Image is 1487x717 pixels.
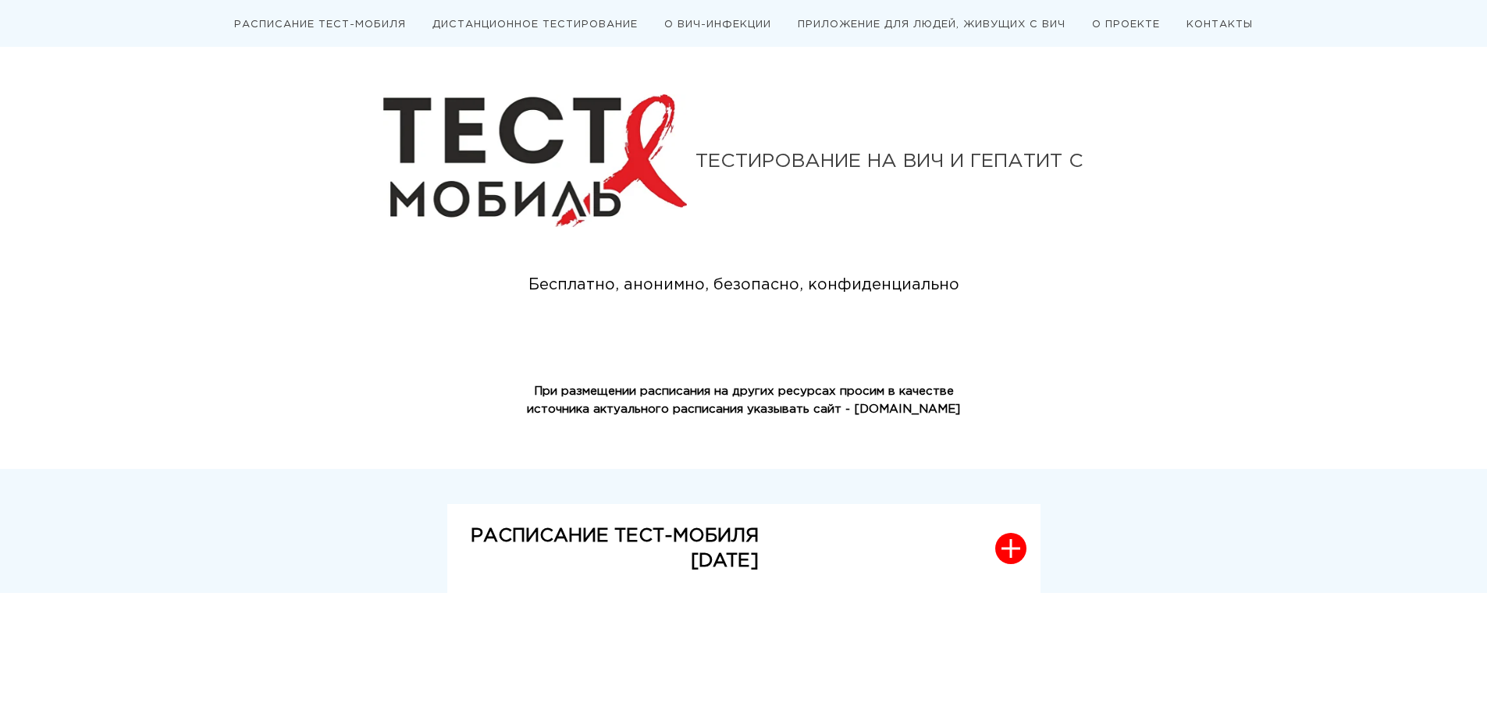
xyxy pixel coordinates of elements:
[234,20,406,29] a: РАСПИСАНИЕ ТЕСТ-МОБИЛЯ
[1092,20,1160,29] a: О ПРОЕКТЕ
[527,386,960,414] strong: При размещении расписания на других ресурсах просим в качестве источника актуального расписания у...
[500,273,987,297] div: Бесплатно, анонимно, безопасно, конфиденциально
[471,527,759,545] strong: РАСПИСАНИЕ ТЕСТ-МОБИЛЯ
[664,20,771,29] a: О ВИЧ-ИНФЕКЦИИ
[695,152,1105,171] div: ТЕСТИРОВАНИЕ НА ВИЧ И ГЕПАТИТ С
[1186,20,1253,29] a: КОНТАКТЫ
[798,20,1065,29] a: ПРИЛОЖЕНИЕ ДЛЯ ЛЮДЕЙ, ЖИВУЩИХ С ВИЧ
[432,20,638,29] a: ДИСТАНЦИОННОЕ ТЕСТИРОВАНИЕ
[447,504,1041,594] button: РАСПИСАНИЕ ТЕСТ-МОБИЛЯ[DATE]
[471,548,759,573] p: [DATE]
